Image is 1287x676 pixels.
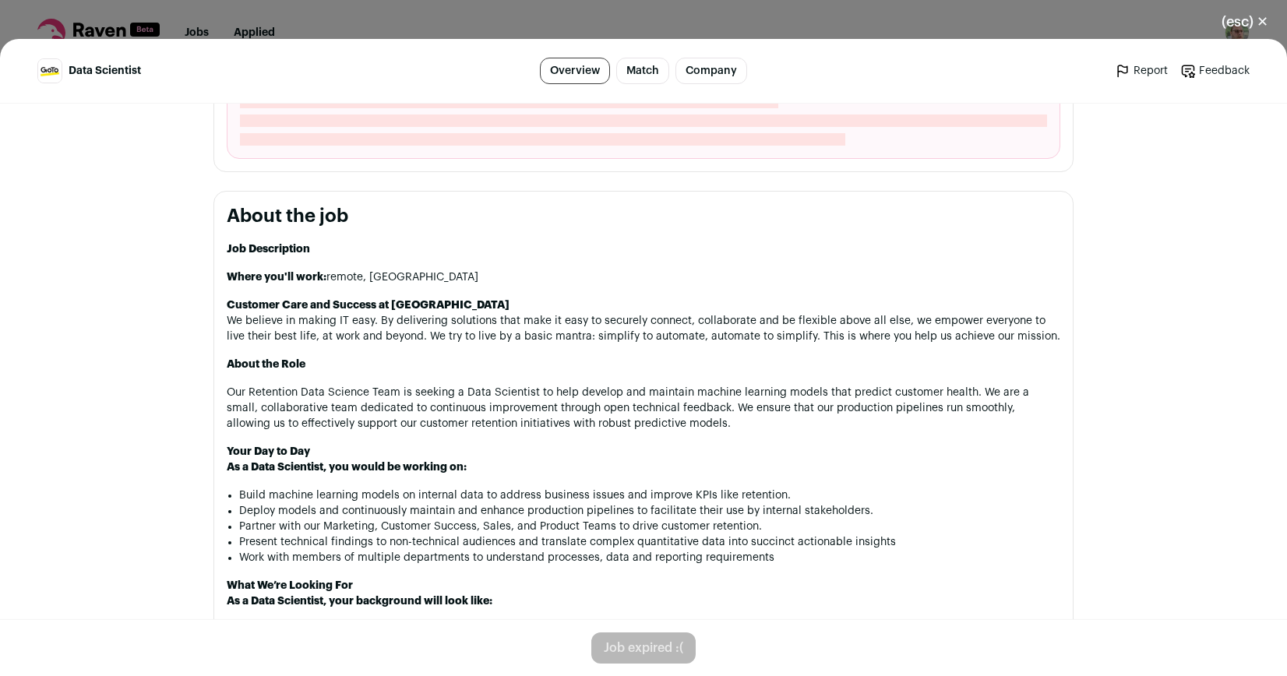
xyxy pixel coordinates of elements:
[227,300,510,311] strong: Customer Care and Success at [GEOGRAPHIC_DATA]
[227,359,305,370] strong: About the Role
[227,269,1060,285] p: remote, [GEOGRAPHIC_DATA]
[239,488,1060,503] p: Build machine learning models on internal data to address business issues and improve KPIs like r...
[1115,63,1168,79] a: Report
[239,503,1060,519] p: Deploy models and continuously maintain and enhance production pipelines to facilitate their use ...
[227,64,1060,159] div: Loading suggestions
[227,446,467,473] strong: Your Day to Day As a Data Scientist, you would be working on:
[69,63,141,79] span: Data Scientist
[38,59,62,83] img: 3e39d8c96b50d931f4ef3aa8082e3a3eea522a51bf49752c56f7739ff8d3a9ab.jpg
[227,244,310,255] strong: Job Description
[1203,5,1287,39] button: Close modal
[227,204,1060,229] h2: About the job
[227,298,1060,344] p: We believe in making IT easy. By delivering solutions that make it easy to securely connect, coll...
[675,58,747,84] a: Company
[239,519,1060,534] p: Partner with our Marketing, Customer Success, Sales, and Product Teams to drive customer retention.
[227,385,1060,431] p: Our Retention Data Science Team is seeking a Data Scientist to help develop and maintain machine ...
[227,272,326,283] strong: Where you'll work:
[239,550,1060,565] p: Work with members of multiple departments to understand processes, data and reporting requirements
[540,58,610,84] a: Overview
[616,58,669,84] a: Match
[227,580,492,607] strong: What We’re Looking For As a Data Scientist, your background will look like:
[1180,63,1250,79] a: Feedback
[239,534,1060,550] p: Present technical findings to non-technical audiences and translate complex quantitative data int...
